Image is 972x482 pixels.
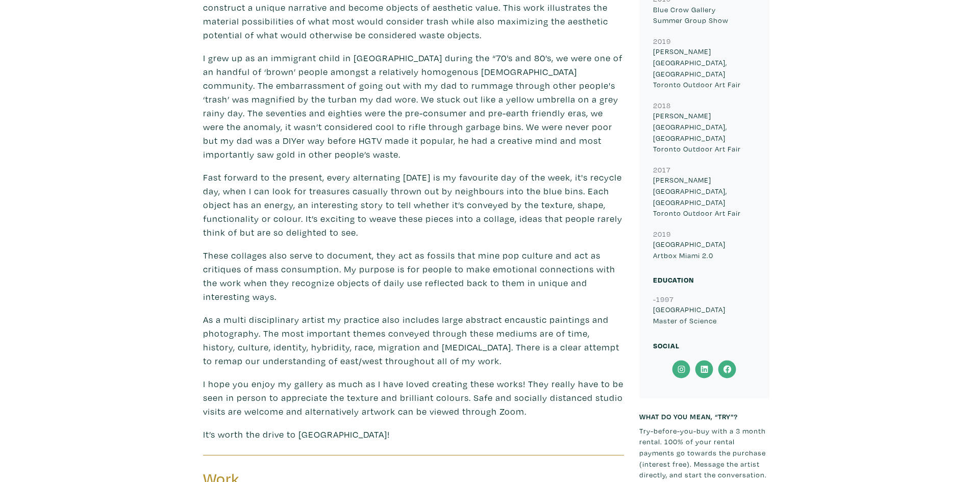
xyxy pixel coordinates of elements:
p: It’s worth the drive to [GEOGRAPHIC_DATA]! [203,427,624,441]
p: I grew up as an immigrant child in [GEOGRAPHIC_DATA] during the “70’s and 80’s, we were one of an... [203,51,624,161]
p: [PERSON_NAME][GEOGRAPHIC_DATA], [GEOGRAPHIC_DATA] Toronto Outdoor Art Fair [653,46,756,90]
p: Fast forward to the present, every alternating [DATE] is my favourite day of the week, it's recyc... [203,170,624,239]
small: 2019 [653,229,671,239]
p: These collages also serve to document, they act as fossils that mine pop culture and act as criti... [203,248,624,303]
h6: What do you mean, “try”? [639,412,769,421]
small: 2017 [653,165,670,174]
small: Education [653,275,694,285]
small: -1997 [653,294,674,304]
small: Social [653,341,680,350]
p: As a multi disciplinary artist my practice also includes large abstract encaustic paintings and p... [203,313,624,368]
p: [PERSON_NAME][GEOGRAPHIC_DATA], [GEOGRAPHIC_DATA] Toronto Outdoor Art Fair [653,110,756,154]
p: Blue Crow Gallery Summer Group Show [653,4,756,26]
p: [GEOGRAPHIC_DATA] Artbox Miami 2.0 [653,239,756,261]
p: [PERSON_NAME][GEOGRAPHIC_DATA], [GEOGRAPHIC_DATA] Toronto Outdoor Art Fair [653,174,756,218]
small: 2018 [653,100,671,110]
small: 2019 [653,36,671,46]
p: I hope you enjoy my gallery as much as I have loved creating these works! They really have to be ... [203,377,624,418]
p: [GEOGRAPHIC_DATA] Master of Science [653,304,756,326]
p: Try-before-you-buy with a 3 month rental. 100% of your rental payments go towards the purchase (i... [639,425,769,480]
